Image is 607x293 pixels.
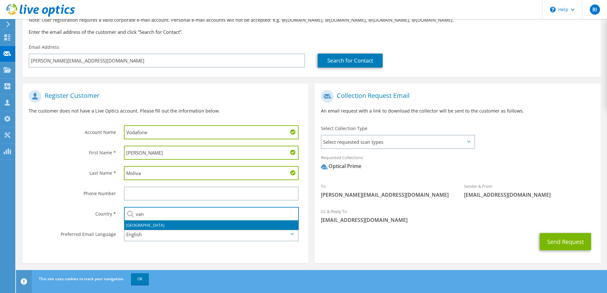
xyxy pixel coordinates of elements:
a: OK [131,273,149,285]
p: The customer does not have a Live Optics account. Please fill out the information below. [29,107,302,114]
a: Search for Contact [318,54,383,68]
svg: \n [550,7,556,12]
div: Optical Prime [321,163,361,170]
button: Send Request [540,233,591,250]
p: Note: User registration requires a valid corporate e-mail account. Personal e-mail accounts will ... [29,17,594,24]
div: Requested Collections [314,151,600,176]
label: Select Collection Type [321,125,367,132]
p: An email request with a link to download the collector will be sent to the customer as follows. [321,107,594,114]
label: Country * [29,207,116,217]
span: This site uses cookies to track your navigation. [39,276,124,282]
div: To [314,179,458,201]
span: [EMAIL_ADDRESS][DOMAIN_NAME] [464,191,594,198]
h1: Register Customer [29,90,299,103]
span: RI [590,4,600,15]
label: Phone Number [29,187,116,197]
div: Sender & From [458,179,601,201]
label: Email Address [29,44,59,50]
h1: Collection Request Email [321,90,591,103]
span: Select requested scan types [322,136,474,148]
li: [GEOGRAPHIC_DATA] [124,221,299,230]
label: First Name * [29,146,116,156]
div: CC & Reply To [314,205,600,227]
span: [PERSON_NAME][EMAIL_ADDRESS][DOMAIN_NAME] [321,191,451,198]
span: [EMAIL_ADDRESS][DOMAIN_NAME] [321,216,594,223]
label: Preferred Email Language [29,227,116,238]
label: Last Name * [29,166,116,176]
label: Account Name [29,125,116,136]
h3: Enter the email address of the customer and click “Search for Contact”. [29,28,594,35]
